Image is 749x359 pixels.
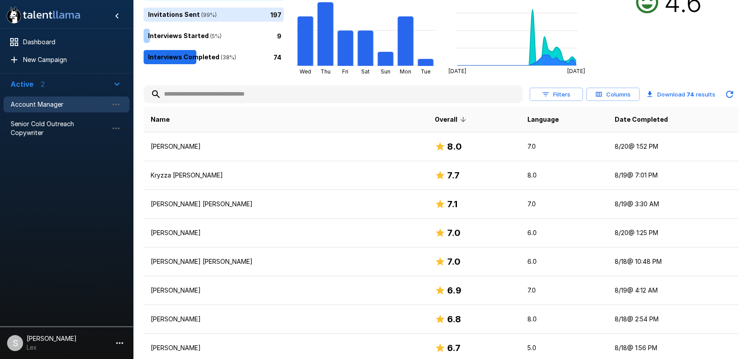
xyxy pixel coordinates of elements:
[608,161,738,190] td: 8/19 @ 7:01 PM
[421,68,430,75] tspan: Tue
[270,10,281,19] p: 197
[608,247,738,276] td: 8/18 @ 10:48 PM
[608,219,738,247] td: 8/20 @ 1:25 PM
[527,142,601,151] p: 7.0
[151,171,421,180] p: Kryzza [PERSON_NAME]
[643,85,719,103] button: Download 74 results
[447,312,461,326] h6: 6.8
[151,200,421,208] p: [PERSON_NAME] [PERSON_NAME]
[608,276,738,305] td: 8/19 @ 4:12 AM
[447,168,460,182] h6: 7.7
[721,85,738,103] button: Updated Today - 9:05 AM
[435,114,469,125] span: Overall
[608,305,738,334] td: 8/18 @ 2:54 PM
[447,139,462,154] h6: 8.0
[447,255,460,269] h6: 7.0
[527,286,601,295] p: 7.0
[527,114,559,125] span: Language
[151,257,421,266] p: [PERSON_NAME] [PERSON_NAME]
[151,286,421,295] p: [PERSON_NAME]
[299,68,311,75] tspan: Wed
[400,68,411,75] tspan: Mon
[527,171,601,180] p: 8.0
[151,315,421,324] p: [PERSON_NAME]
[277,31,281,40] p: 9
[381,68,390,75] tspan: Sun
[342,68,348,75] tspan: Fri
[615,114,668,125] span: Date Completed
[273,52,281,62] p: 74
[320,68,330,75] tspan: Thu
[567,68,585,74] tspan: [DATE]
[527,228,601,237] p: 6.0
[608,190,738,219] td: 8/19 @ 3:30 AM
[530,88,583,101] button: Filters
[151,228,421,237] p: [PERSON_NAME]
[447,341,460,355] h6: 6.7
[151,344,421,352] p: [PERSON_NAME]
[527,257,601,266] p: 6.0
[687,91,694,98] b: 74
[527,344,601,352] p: 5.0
[608,132,738,161] td: 8/20 @ 1:52 PM
[586,88,640,101] button: Columns
[447,197,457,211] h6: 7.1
[447,226,460,240] h6: 7.0
[361,68,370,75] tspan: Sat
[151,142,421,151] p: [PERSON_NAME]
[447,283,461,297] h6: 6.9
[527,200,601,208] p: 7.0
[449,68,466,74] tspan: [DATE]
[527,315,601,324] p: 8.0
[151,114,170,125] span: Name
